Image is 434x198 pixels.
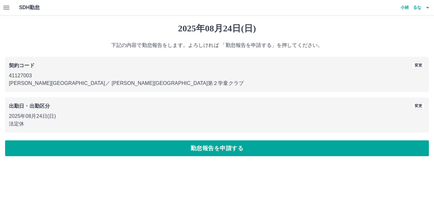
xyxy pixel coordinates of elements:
p: 下記の内容で勤怠報告をします。よろしければ 「勤怠報告を申請する」を押してください。 [5,42,429,49]
b: 契約コード [9,63,35,68]
h1: 2025年08月24日(日) [5,23,429,34]
p: 2025年08月24日(日) [9,112,425,120]
button: 勤怠報告を申請する [5,140,429,156]
p: 法定休 [9,120,425,128]
p: [PERSON_NAME][GEOGRAPHIC_DATA] ／ [PERSON_NAME][GEOGRAPHIC_DATA]第２学童クラブ [9,80,425,87]
p: 41127003 [9,72,425,80]
button: 変更 [412,62,425,69]
b: 出勤日・出勤区分 [9,103,50,109]
button: 変更 [412,102,425,109]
